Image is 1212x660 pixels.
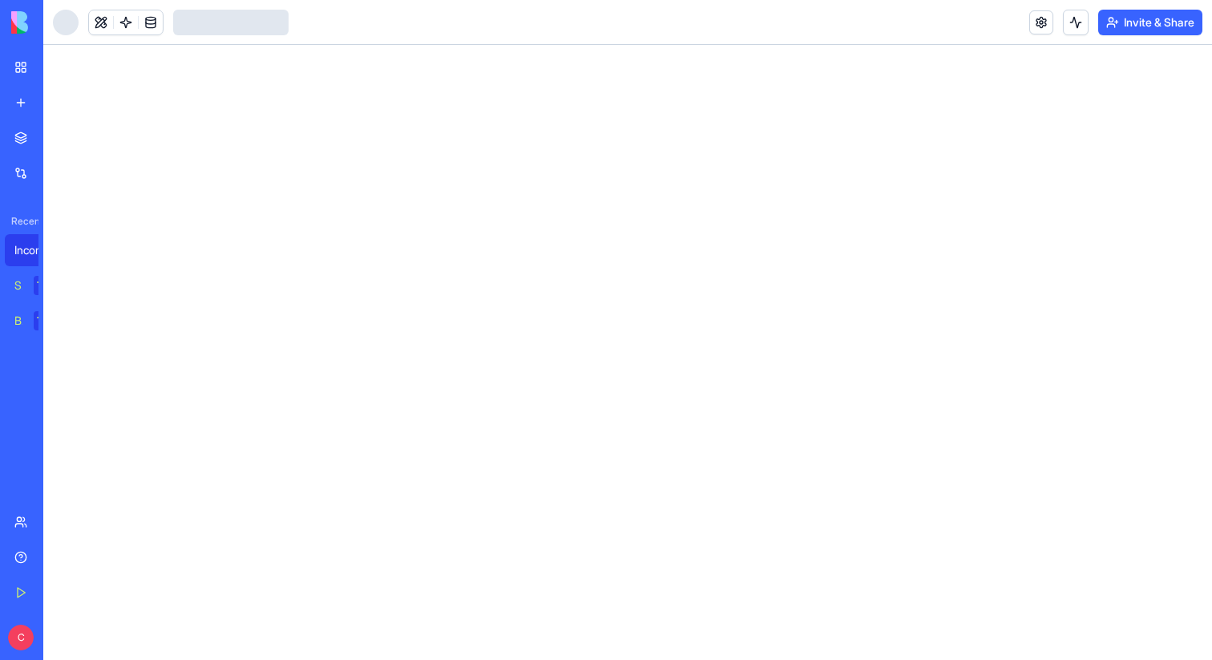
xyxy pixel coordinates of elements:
div: TRY [34,311,59,330]
button: Invite & Share [1098,10,1202,35]
div: TRY [34,276,59,295]
span: C [8,625,34,650]
div: Income Calculator [14,242,59,258]
a: Social Media Content GeneratorTRY [5,269,69,302]
div: Social Media Content Generator [14,277,22,294]
a: Blog Generation ProTRY [5,305,69,337]
span: Recent [5,215,38,228]
div: Blog Generation Pro [14,313,22,329]
a: Income Calculator [5,234,69,266]
img: logo [11,11,111,34]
